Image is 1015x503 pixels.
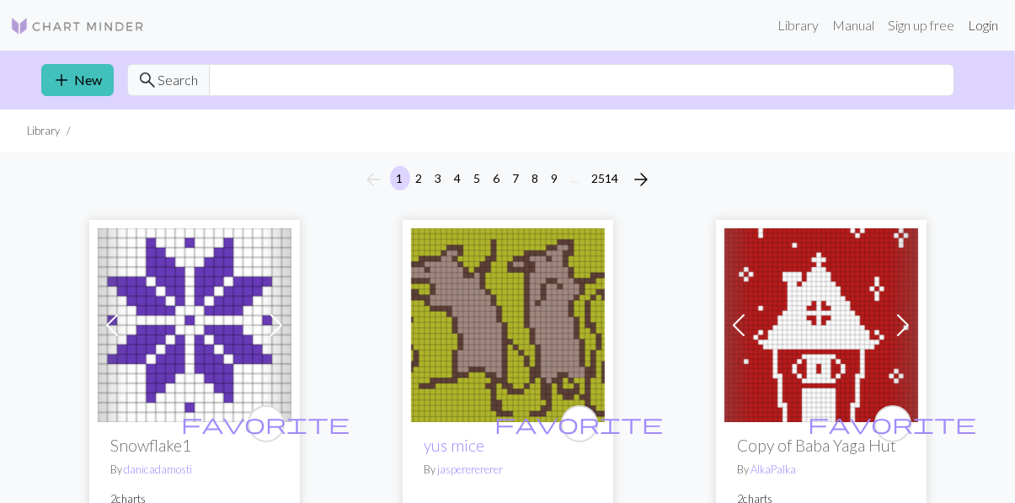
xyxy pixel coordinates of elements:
[138,68,158,92] span: search
[561,405,598,442] button: favourite
[98,228,291,422] img: Snowflake1
[961,8,1005,42] a: Login
[724,228,918,422] img: Baba Yaga Hut
[495,407,664,441] i: favourite
[98,315,291,331] a: Snowflake1
[111,436,278,455] h2: Snowflake1
[724,315,918,331] a: Baba Yaga Hut
[771,8,825,42] a: Library
[632,169,652,190] i: Next
[738,462,905,478] p: By
[52,68,72,92] span: add
[545,166,565,190] button: 9
[506,166,526,190] button: 7
[357,166,659,193] nav: Page navigation
[809,410,977,436] span: favorite
[425,436,485,455] a: yus mice
[632,168,652,191] span: arrow_forward
[625,166,659,193] button: Next
[27,123,60,139] li: Library
[809,407,977,441] i: favourite
[526,166,546,190] button: 8
[738,436,905,455] h2: Copy of Baba Yaga Hut
[41,64,114,96] a: New
[467,166,488,190] button: 5
[411,228,605,422] img: yus mice
[425,462,591,478] p: By
[751,463,797,476] a: AlkaPalka
[125,463,193,476] a: danicadamosti
[409,166,430,190] button: 2
[390,166,410,190] button: 1
[585,166,626,190] button: 2514
[111,462,278,478] p: By
[448,166,468,190] button: 4
[825,8,881,42] a: Manual
[411,315,605,331] a: yus mice
[495,410,664,436] span: favorite
[182,410,350,436] span: favorite
[158,70,199,90] span: Search
[438,463,504,476] a: jaspererererer
[881,8,961,42] a: Sign up free
[10,16,145,36] img: Logo
[182,407,350,441] i: favourite
[429,166,449,190] button: 3
[487,166,507,190] button: 6
[874,405,911,442] button: favourite
[248,405,285,442] button: favourite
